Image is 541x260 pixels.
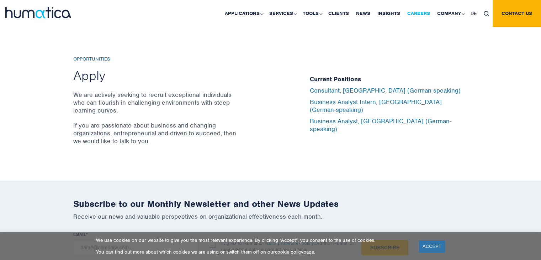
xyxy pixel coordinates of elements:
[310,76,468,83] h5: Current Positions
[484,11,489,16] img: search_icon
[73,67,239,84] h2: Apply
[73,213,468,220] p: Receive our news and valuable perspectives on organizational effectiveness each month.
[471,10,477,16] span: DE
[275,249,303,255] a: cookie policy
[5,7,71,18] img: logo
[310,87,461,94] a: Consultant, [GEOGRAPHIC_DATA] (German-speaking)
[73,56,239,62] h6: Opportunities
[96,249,410,255] p: You can find out more about which cookies we are using or switch them off on our page.
[310,98,442,114] a: Business Analyst Intern, [GEOGRAPHIC_DATA] (German-speaking)
[73,91,239,114] p: We are actively seeking to recruit exceptional individuals who can flourish in challenging enviro...
[73,121,239,145] p: If you are passionate about business and changing organizations, entrepreneurial and driven to su...
[96,237,410,243] p: We use cookies on our website to give you the most relevant experience. By clicking “Accept”, you...
[73,198,468,209] h2: Subscribe to our Monthly Newsletter and other News Updates
[310,117,451,133] a: Business Analyst, [GEOGRAPHIC_DATA] (German-speaking)
[73,232,86,237] span: EMAIL
[419,240,445,252] a: ACCEPT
